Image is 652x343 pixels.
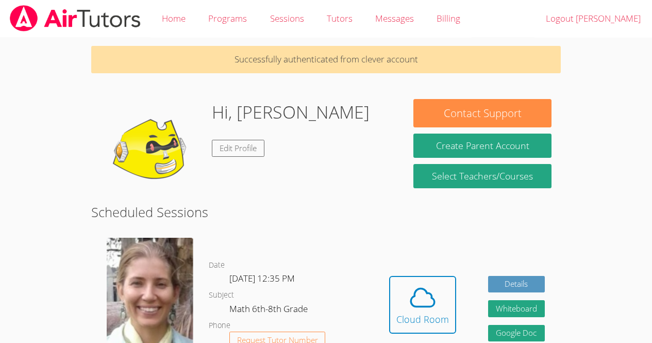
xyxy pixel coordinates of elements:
[413,99,551,127] button: Contact Support
[209,319,230,332] dt: Phone
[413,134,551,158] button: Create Parent Account
[488,300,545,317] button: Whiteboard
[101,99,204,202] img: default.png
[209,289,234,302] dt: Subject
[488,276,545,293] a: Details
[212,140,264,157] a: Edit Profile
[229,272,295,284] span: [DATE] 12:35 PM
[229,302,310,319] dd: Math 6th-8th Grade
[396,312,449,326] div: Cloud Room
[375,12,414,24] span: Messages
[413,164,551,188] a: Select Teachers/Courses
[91,202,561,222] h2: Scheduled Sessions
[9,5,142,31] img: airtutors_banner-c4298cdbf04f3fff15de1276eac7730deb9818008684d7c2e4769d2f7ddbe033.png
[488,325,545,342] a: Google Doc
[91,46,561,73] p: Successfully authenticated from clever account
[212,99,370,125] h1: Hi, [PERSON_NAME]
[389,276,456,334] button: Cloud Room
[209,259,225,272] dt: Date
